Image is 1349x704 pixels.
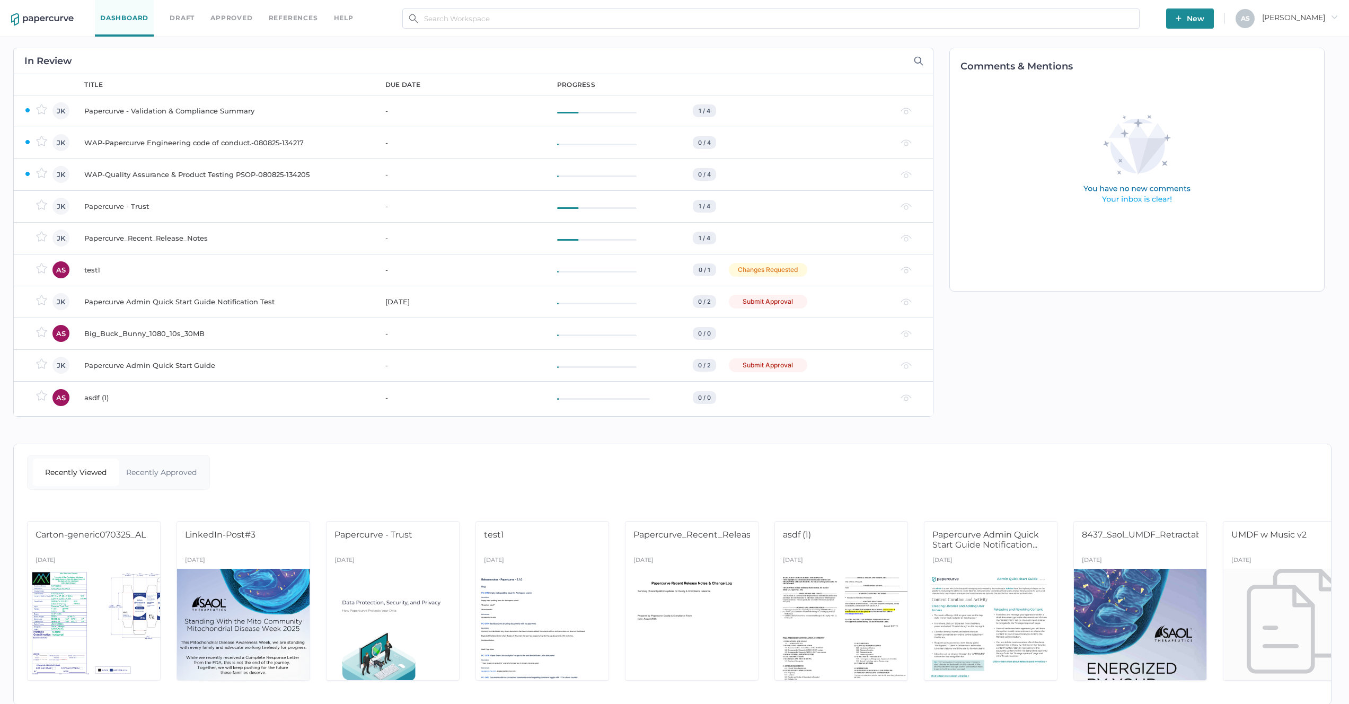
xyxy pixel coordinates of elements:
[693,327,716,340] div: 0 / 0
[960,61,1324,71] h2: Comments & Mentions
[210,12,252,24] a: Approved
[375,254,546,286] td: -
[36,358,47,369] img: star-inactive.70f2008a.svg
[185,530,255,540] span: LinkedIn-Post#3
[693,295,716,308] div: 0 / 2
[84,136,372,149] div: WAP-Papercurve Engineering code of conduct.-080825-134217
[52,166,69,183] div: JK
[84,263,372,276] div: test1
[901,203,912,210] img: eye-light-gray.b6d092a5.svg
[385,295,544,308] div: [DATE]
[24,171,31,177] img: ZaPP2z7XVwAAAABJRU5ErkJggg==
[901,139,912,146] img: eye-light-gray.b6d092a5.svg
[402,8,1140,29] input: Search Workspace
[783,553,803,569] div: [DATE]
[375,95,546,127] td: -
[84,232,372,244] div: Papercurve_Recent_Release_Notes
[484,553,504,569] div: [DATE]
[1231,553,1251,569] div: [DATE]
[1166,8,1214,29] button: New
[693,136,716,149] div: 0 / 4
[24,139,31,145] img: ZaPP2z7XVwAAAABJRU5ErkJggg==
[52,389,69,406] div: AS
[84,327,372,340] div: Big_Buck_Bunny_1080_10s_30MB
[119,459,205,486] div: Recently Approved
[1082,530,1225,540] span: 8437_Saol_UMDF_RetractableBa...
[375,190,546,222] td: -
[170,12,195,24] a: Draft
[84,104,372,117] div: Papercurve - Validation & Compliance Summary
[484,530,504,540] span: test1
[36,199,47,210] img: star-inactive.70f2008a.svg
[36,136,47,146] img: star-inactive.70f2008a.svg
[693,168,716,181] div: 0 / 4
[901,108,912,115] img: eye-light-gray.b6d092a5.svg
[36,263,47,274] img: star-inactive.70f2008a.svg
[633,553,654,569] div: [DATE]
[901,330,912,337] img: eye-light-gray.b6d092a5.svg
[783,530,811,540] span: asdf (1)
[901,298,912,305] img: eye-light-gray.b6d092a5.svg
[375,159,546,190] td: -
[52,102,69,119] div: JK
[375,127,546,159] td: -
[901,394,912,401] img: eye-light-gray.b6d092a5.svg
[36,168,47,178] img: star-inactive.70f2008a.svg
[932,553,953,569] div: [DATE]
[52,293,69,310] div: JK
[693,232,716,244] div: 1 / 4
[901,171,912,178] img: eye-light-gray.b6d092a5.svg
[36,327,47,337] img: star-inactive.70f2008a.svg
[84,391,372,404] div: asdf (1)
[375,222,546,254] td: -
[729,295,807,309] div: Submit Approval
[84,80,103,90] div: title
[633,530,786,540] span: Papercurve_Recent_Release_Notes
[729,263,807,277] div: Changes Requested
[84,200,372,213] div: Papercurve - Trust
[385,80,420,90] div: due date
[84,359,372,372] div: Papercurve Admin Quick Start Guide
[1262,13,1338,22] span: [PERSON_NAME]
[693,359,716,372] div: 0 / 2
[24,56,72,66] h2: In Review
[52,134,69,151] div: JK
[33,459,119,486] div: Recently Viewed
[693,104,716,117] div: 1 / 4
[185,553,205,569] div: [DATE]
[693,200,716,213] div: 1 / 4
[693,391,716,404] div: 0 / 0
[36,553,56,569] div: [DATE]
[11,13,74,26] img: papercurve-logo-colour.7244d18c.svg
[1061,107,1213,213] img: comments-empty-state.0193fcf7.svg
[932,530,1039,550] span: Papercurve Admin Quick Start Guide Notification...
[52,198,69,215] div: JK
[729,358,807,372] div: Submit Approval
[375,349,546,381] td: -
[1082,553,1102,569] div: [DATE]
[375,318,546,349] td: -
[84,168,372,181] div: WAP-Quality Assurance & Product Testing PSOP-080825-134205
[269,12,318,24] a: References
[901,362,912,369] img: eye-light-gray.b6d092a5.svg
[334,12,354,24] div: help
[52,357,69,374] div: JK
[1241,14,1250,22] span: A S
[1330,13,1338,21] i: arrow_right
[36,295,47,305] img: star-inactive.70f2008a.svg
[1176,8,1204,29] span: New
[52,230,69,247] div: JK
[334,530,412,540] span: Papercurve - Trust
[334,553,355,569] div: [DATE]
[84,295,372,308] div: Papercurve Admin Quick Start Guide Notification Test
[24,107,31,113] img: ZaPP2z7XVwAAAABJRU5ErkJggg==
[36,231,47,242] img: star-inactive.70f2008a.svg
[36,390,47,401] img: star-inactive.70f2008a.svg
[375,381,546,413] td: -
[409,14,418,23] img: search.bf03fe8b.svg
[1231,530,1307,540] span: UMDF w Music v2
[557,80,595,90] div: progress
[52,261,69,278] div: AS
[901,235,912,242] img: eye-light-gray.b6d092a5.svg
[901,267,912,274] img: eye-light-gray.b6d092a5.svg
